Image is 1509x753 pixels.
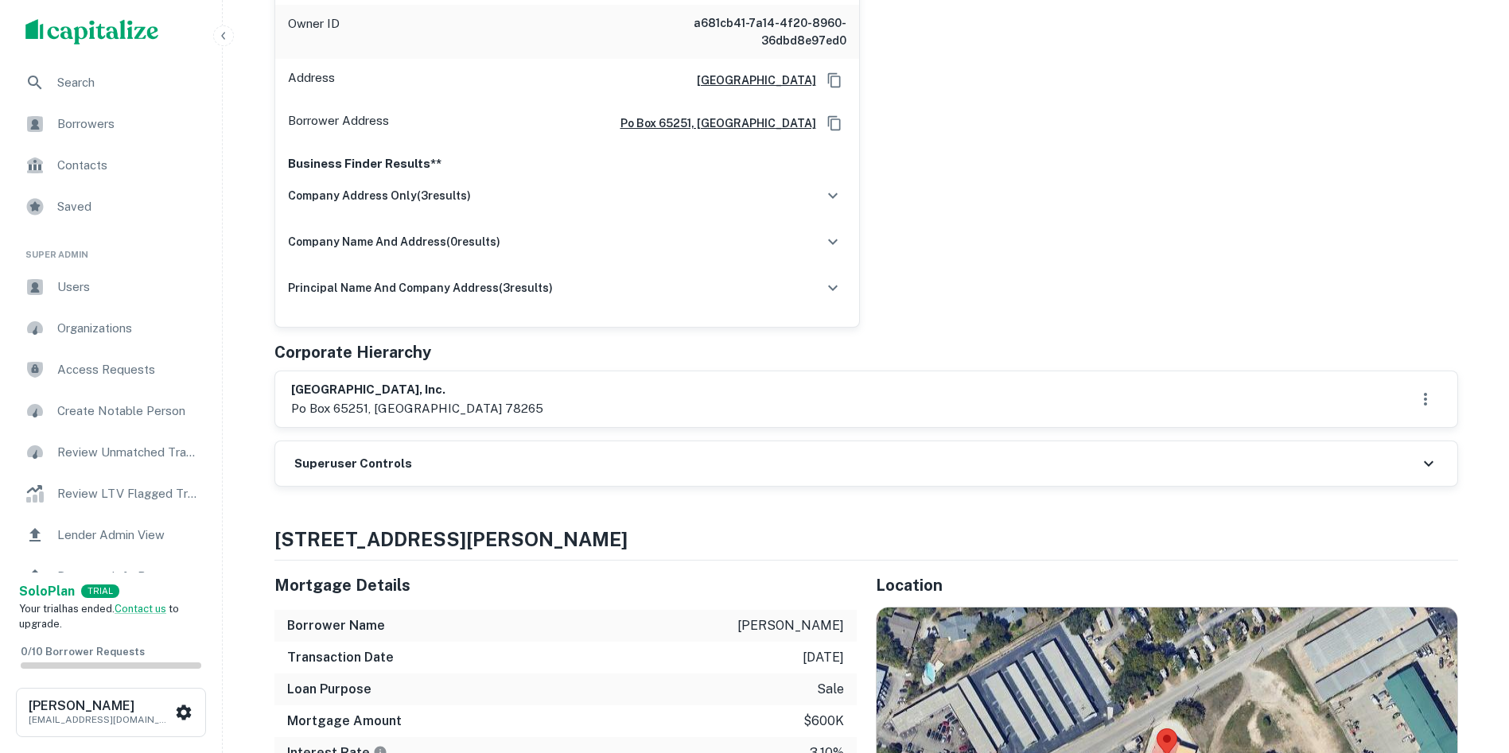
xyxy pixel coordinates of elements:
[288,279,553,297] h6: principal name and company address ( 3 results)
[19,582,75,601] a: SoloPlan
[274,525,1458,553] h4: [STREET_ADDRESS][PERSON_NAME]
[13,516,209,554] a: Lender Admin View
[57,319,200,338] span: Organizations
[288,187,471,204] h6: company address only ( 3 results)
[288,111,389,135] p: Borrower Address
[19,603,179,631] span: Your trial has ended. to upgrade.
[57,115,200,134] span: Borrowers
[291,381,543,399] h6: [GEOGRAPHIC_DATA], inc.
[81,584,119,598] div: TRIAL
[876,573,1458,597] h5: Location
[803,712,844,731] p: $600k
[57,484,200,503] span: Review LTV Flagged Transactions
[13,229,209,268] li: Super Admin
[57,402,200,421] span: Create Notable Person
[57,567,200,586] span: Borrower Info Requests
[608,115,816,132] a: po box 65251, [GEOGRAPHIC_DATA]
[16,688,206,737] button: [PERSON_NAME][EMAIL_ADDRESS][DOMAIN_NAME]
[294,455,412,473] h6: Superuser Controls
[13,64,209,102] a: Search
[13,433,209,472] a: Review Unmatched Transactions
[803,648,844,667] p: [DATE]
[288,68,335,92] p: Address
[57,278,200,297] span: Users
[57,156,200,175] span: Contacts
[287,712,402,731] h6: Mortgage Amount
[13,105,209,143] a: Borrowers
[737,616,844,635] p: [PERSON_NAME]
[57,197,200,216] span: Saved
[684,72,816,89] a: [GEOGRAPHIC_DATA]
[57,360,200,379] span: Access Requests
[655,14,846,49] h6: a681cb41-7a14-4f20-8960-36dbd8e97ed0
[817,680,844,699] p: sale
[274,573,857,597] h5: Mortgage Details
[288,154,846,173] p: Business Finder Results**
[287,648,394,667] h6: Transaction Date
[115,603,166,615] a: Contact us
[274,340,431,364] h5: Corporate Hierarchy
[57,443,200,462] span: Review Unmatched Transactions
[13,557,209,596] a: Borrower Info Requests
[19,584,75,599] strong: Solo Plan
[13,475,209,513] a: Review LTV Flagged Transactions
[823,68,846,92] button: Copy Address
[823,111,846,135] button: Copy Address
[57,526,200,545] span: Lender Admin View
[288,14,340,49] p: Owner ID
[57,73,200,92] span: Search
[13,351,209,389] a: Access Requests
[1429,626,1509,702] iframe: Chat Widget
[287,616,385,635] h6: Borrower Name
[13,188,209,226] a: Saved
[287,680,371,699] h6: Loan Purpose
[25,19,159,45] img: capitalize-logo.png
[21,646,145,658] span: 0 / 10 Borrower Requests
[13,268,209,306] a: Users
[291,399,543,418] p: po box 65251, [GEOGRAPHIC_DATA] 78265
[288,233,500,250] h6: company name and address ( 0 results)
[13,146,209,184] a: Contacts
[13,309,209,347] a: Organizations
[13,392,209,430] a: Create Notable Person
[29,712,172,727] p: [EMAIL_ADDRESS][DOMAIN_NAME]
[29,700,172,712] h6: [PERSON_NAME]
